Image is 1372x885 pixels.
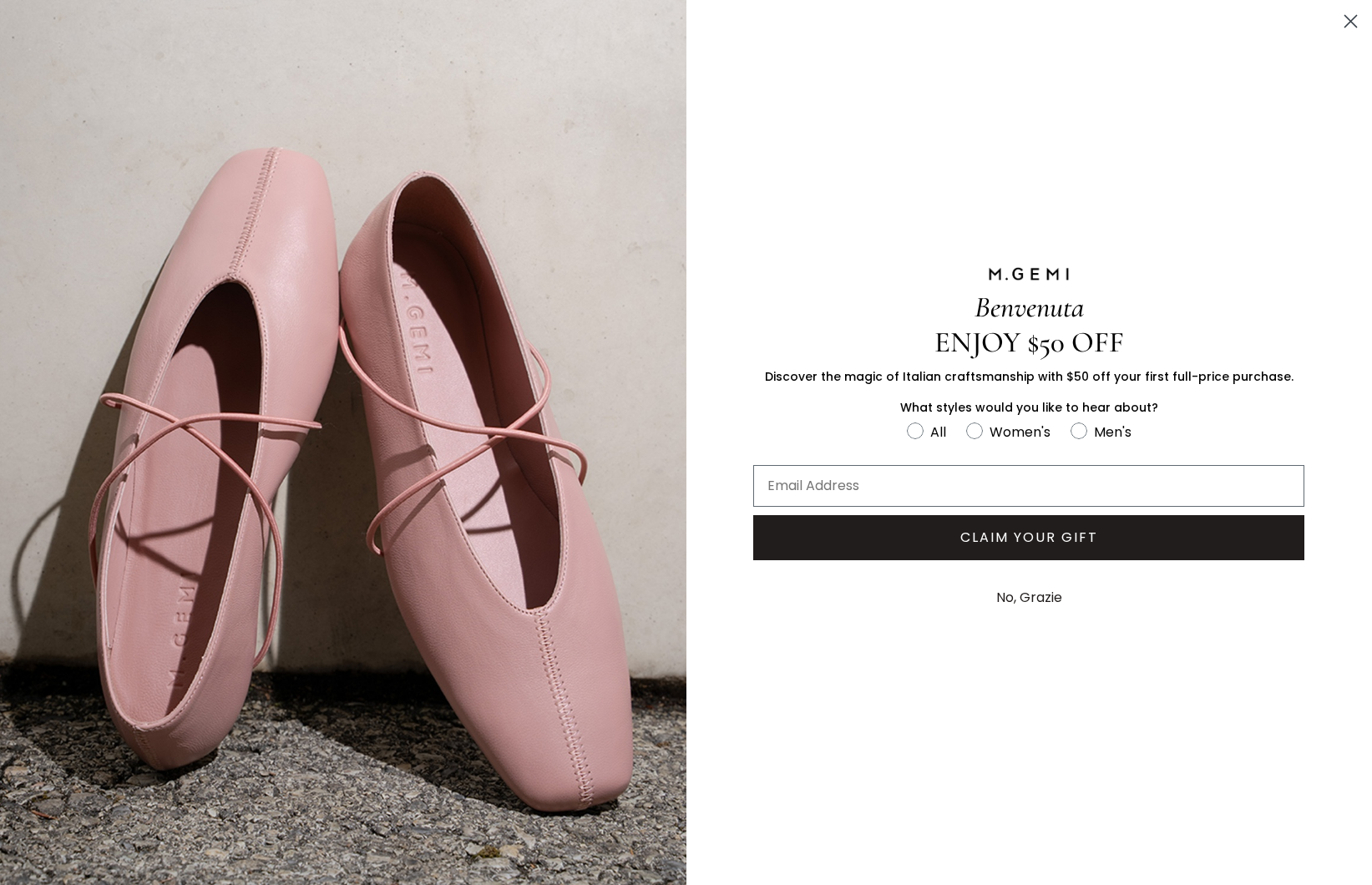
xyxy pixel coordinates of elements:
[990,422,1051,442] div: Women's
[753,515,1304,560] button: CLAIM YOUR GIFT
[900,399,1158,416] span: What styles would you like to hear about?
[975,290,1084,325] span: Benvenuta
[930,422,946,442] div: All
[753,465,1304,507] input: Email Address
[934,325,1124,360] span: ENJOY $50 OFF
[1336,7,1365,36] button: Close dialog
[765,368,1294,385] span: Discover the magic of Italian craftsmanship with $50 off your first full-price purchase.
[987,266,1071,281] img: M.GEMI
[1094,422,1132,442] div: Men's
[988,577,1071,619] button: No, Grazie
